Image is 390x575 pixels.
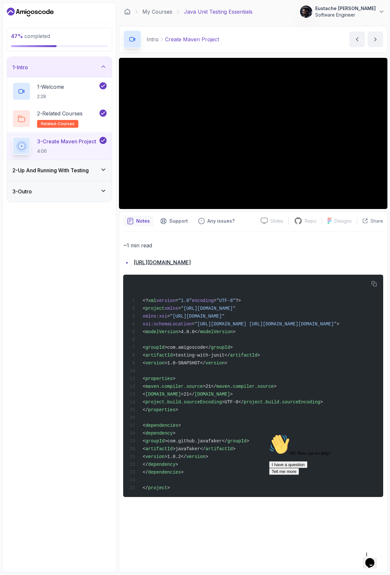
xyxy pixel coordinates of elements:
button: notes button [123,216,154,226]
span: modelVersion [145,329,178,334]
span: > [181,470,184,475]
p: Eustache [PERSON_NAME] [315,5,376,12]
span: version [156,298,175,303]
span: project.build.sourceEncoding [244,399,320,405]
p: Designs [334,218,352,224]
span: dependencies [148,470,181,475]
span: >21</ [203,384,216,389]
button: Support button [156,216,192,226]
span: <? [143,298,148,303]
span: > [173,376,175,381]
span: < [143,399,145,405]
p: Software Engineer [315,12,376,18]
span: >com.amigoscode</ [164,345,211,350]
button: previous content [349,32,365,47]
span: xmlns [164,306,178,311]
span: "1.0" [178,298,192,303]
span: = [167,314,170,319]
span: </ [143,407,148,412]
span: > [246,438,249,444]
span: encoding [192,298,214,303]
span: maven.compiler.source [145,384,202,389]
p: 2:28 [37,93,64,100]
span: < [143,329,145,334]
iframe: chat widget [363,549,383,568]
p: ~1 min read [123,241,383,250]
span: = [214,298,216,303]
span: < [143,438,145,444]
button: 2-Up And Running With Testing [7,160,112,181]
span: >testing-with-junit</ [173,353,230,358]
img: user profile image [300,6,312,18]
p: 1 - Welcome [37,83,64,91]
span: version [186,454,205,459]
button: Feedback button [194,216,239,226]
span: </ [143,485,148,490]
span: > [205,454,208,459]
p: Java Unit Testing Essentials [184,8,253,16]
button: Share [357,218,383,224]
p: Any issues? [207,218,235,224]
span: > [233,329,235,334]
span: > [320,399,323,405]
span: groupId [145,438,164,444]
p: Support [169,218,188,224]
span: "[URL][DOMAIN_NAME] [URL][DOMAIN_NAME][DOMAIN_NAME]" [195,321,337,327]
span: completed [11,33,50,39]
span: version [145,454,164,459]
iframe: Create Maven Project [119,58,387,209]
span: 47 % [11,33,23,39]
p: Share [370,218,383,224]
a: Dashboard [124,8,131,15]
span: maven.compiler.source [216,384,274,389]
p: Repo [305,218,317,224]
span: xml [148,298,156,303]
span: < [143,306,145,311]
span: < [143,431,145,436]
span: < [143,446,145,451]
a: Dashboard [7,7,54,17]
span: >1.0.2</ [164,454,186,459]
span: xmlns:xsi [143,314,167,319]
button: 1-Intro [7,57,112,78]
span: < [143,353,145,358]
p: Intro [147,35,159,43]
button: 1-Welcome2:28 [12,82,107,100]
a: My Courses [142,8,172,16]
span: "[URL][DOMAIN_NAME]" [181,306,236,311]
span: project [145,306,164,311]
span: > [178,423,181,428]
span: < [143,384,145,389]
span: project [148,485,167,490]
span: artifactId [230,353,257,358]
span: Hi! How can we help? [3,20,64,24]
span: dependency [145,431,173,436]
span: properties [148,407,175,412]
span: < [143,392,145,397]
span: >UTF-8</ [222,399,244,405]
span: >1.0-SNAPSHOT</ [164,360,205,366]
span: dependency [148,462,175,467]
span: artifactId [205,446,233,451]
button: 3-Create Maven Project4:06 [12,137,107,155]
span: > [230,345,233,350]
button: next content [368,32,383,47]
span: dependencies [145,423,178,428]
span: "[URL][DOMAIN_NAME]" [170,314,225,319]
a: [URL][DOMAIN_NAME] [134,259,191,266]
span: version [205,360,225,366]
span: ?> [236,298,241,303]
span: > [337,321,339,327]
span: < [143,376,145,381]
span: >4.0.0</ [178,329,200,334]
span: version [145,360,164,366]
h3: 3 - Outro [12,188,32,195]
button: user profile imageEustache [PERSON_NAME]Software Engineer [300,5,385,18]
span: artifactId [145,353,173,358]
button: 3-Outro [7,181,112,202]
span: "UTF-8" [216,298,236,303]
div: 👋Hi! How can we help?I have a questionTell me more [3,3,120,44]
span: related-courses [41,121,74,126]
p: 4:06 [37,148,96,154]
